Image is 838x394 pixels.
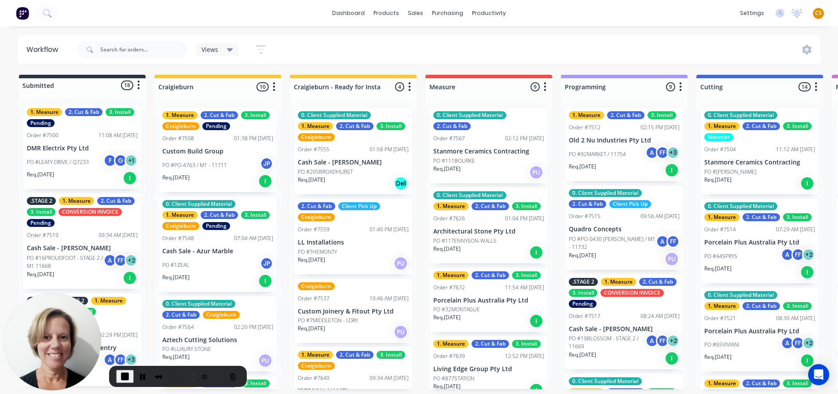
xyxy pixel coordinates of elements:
[666,146,680,159] div: + 3
[656,146,669,159] div: FF
[298,146,329,153] div: Order #7555
[704,111,777,119] div: 0. Client Supplied Material
[704,341,739,349] p: PO #65VIVIANI
[529,314,543,328] div: I
[294,108,412,194] div: 0. Client Supplied Material1. Measure2. Cut & Fab3. InstallCraigieburnOrder #755501:58 PM [DATE]C...
[565,274,683,370] div: .STAGE 21. Measure2. Cut & Fab3. InstallCONVERSION INVOICEPendingOrder #751708:24 AM [DATE]Cash S...
[704,379,739,387] div: 1. Measure
[701,108,819,194] div: 0. Client Supplied Material1. Measure2. Cut & Fab3. InstallWaterjetOrder #750411:12 AM [DATE]Stan...
[665,351,679,365] div: I
[114,154,127,167] div: G
[298,168,353,176] p: PO #205BROADHURST
[704,353,732,361] p: Req. [DATE]
[298,226,329,233] div: Order #7559
[665,252,679,266] div: PU
[99,131,138,139] div: 11:08 AM [DATE]
[791,248,805,261] div: FF
[601,278,636,286] div: 1. Measure
[103,353,117,366] div: A
[512,340,541,348] div: 3. Install
[298,351,333,359] div: 1. Measure
[26,44,62,55] div: Workflow
[27,231,59,239] div: Order #7519
[433,271,468,279] div: 1. Measure
[776,226,815,233] div: 07:29 AM [DATE]
[640,124,680,131] div: 02:15 PM [DATE]
[159,197,277,292] div: 0. Client Supplied Material1. Measure2. Cut & Fab3. InstallCraigieburnPendingOrder #754807:04 AM ...
[565,108,683,181] div: 1. Measure2. Cut & Fab3. InstallOrder #751202:15 PM [DATE]Old 2 Nu Industries Pty LtdPO #92MARKET...
[433,122,471,130] div: 2. Cut & Fab
[639,278,677,286] div: 2. Cut & Fab
[430,108,548,183] div: 0. Client Supplied Material2. Cut & FabOrder #756702:12 PM [DATE]Stanmore Ceramics ContractingPO ...
[370,295,409,303] div: 10:46 AM [DATE]
[298,239,409,246] p: LL Installations
[704,265,732,273] p: Req. [DATE]
[377,122,405,130] div: 3. Install
[607,111,644,119] div: 2. Cut & Fab
[656,334,669,347] div: FF
[369,7,403,20] div: products
[298,317,358,325] p: PO #7MIDDLETON - LDRY
[569,377,642,385] div: 0. Client Supplied Material
[704,239,815,246] p: Porcelain Plus Australia Pty Ltd
[645,146,659,159] div: A
[162,135,194,142] div: Order #7508
[162,345,211,353] p: PO #LUXURY STONE
[665,163,679,177] div: I
[258,174,272,188] div: I
[783,213,812,221] div: 3. Install
[162,111,198,119] div: 1. Measure
[298,176,325,184] p: Req. [DATE]
[783,122,812,130] div: 3. Install
[27,244,138,252] p: Cash Sale - [PERSON_NAME]
[815,9,822,17] span: CS
[512,271,541,279] div: 3. Install
[202,222,230,230] div: Pending
[99,231,138,239] div: 09:34 AM [DATE]
[468,7,510,20] div: productivity
[124,154,138,167] div: + 1
[433,314,461,321] p: Req. [DATE]
[433,135,465,142] div: Order #7567
[298,256,325,264] p: Req. [DATE]
[394,176,408,190] div: Del
[505,352,544,360] div: 12:52 PM [DATE]
[433,352,465,360] div: Order #7639
[298,111,371,119] div: 0. Client Supplied Material
[298,295,329,303] div: Order #7537
[791,336,805,350] div: FF
[124,353,138,366] div: + 3
[565,186,683,270] div: 0. Client Supplied Material2. Cut & FabClient Pick UpOrder #751509:56 AM [DATE]Quadro ConceptsPO ...
[704,314,736,322] div: Order #7521
[800,354,814,368] div: I
[258,274,272,288] div: I
[433,245,461,253] p: Req. [DATE]
[294,279,412,343] div: CraigieburnOrder #753710:46 AM [DATE]Custom Joinery & Fitout Pty LtdPO #7MIDDLETON - LDRYReq.[DAT...
[260,257,273,270] div: JP
[783,379,812,387] div: 3. Install
[23,105,141,189] div: 1. Measure2. Cut & Fab3. InstallPendingOrder #750011:08 AM [DATE]DMR Electrix Pty LtdPO #LEAFY DR...
[162,161,227,169] p: PO #PO-4763 / M1 - 11711
[162,300,235,308] div: 0. Client Supplied Material
[569,163,596,171] p: Req. [DATE]
[433,306,480,314] p: PO #32MONTAGUE
[433,375,475,383] p: PO #877STATION
[298,325,325,332] p: Req. [DATE]
[529,245,543,259] div: I
[569,124,600,131] div: Order #7512
[159,108,277,192] div: 1. Measure2. Cut & Fab3. InstallCraigieburnPendingOrder #750801:38 PM [DATE]Custom Build GroupPO ...
[701,288,819,372] div: 0. Client Supplied Material1. Measure2. Cut & Fab3. InstallOrder #752108:30 AM [DATE]Porcelain Pl...
[569,312,600,320] div: Order #7517
[430,268,548,332] div: 1. Measure2. Cut & Fab3. InstallOrder #767211:54 AM [DATE]Porcelain Plus Australia Pty LtdPO #32M...
[394,256,408,270] div: PU
[704,252,737,260] p: PO #44SPRYS
[103,254,117,267] div: A
[298,308,409,315] p: Custom Joinery & Fitout Pty Ltd
[27,145,138,152] p: DMR Electrix Pty Ltd
[234,234,273,242] div: 07:04 AM [DATE]
[162,122,199,130] div: Craigieburn
[781,248,794,261] div: A
[328,7,369,20] a: dashboard
[569,137,680,144] p: Old 2 Nu Industries Pty Ltd
[370,146,409,153] div: 01:58 PM [DATE]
